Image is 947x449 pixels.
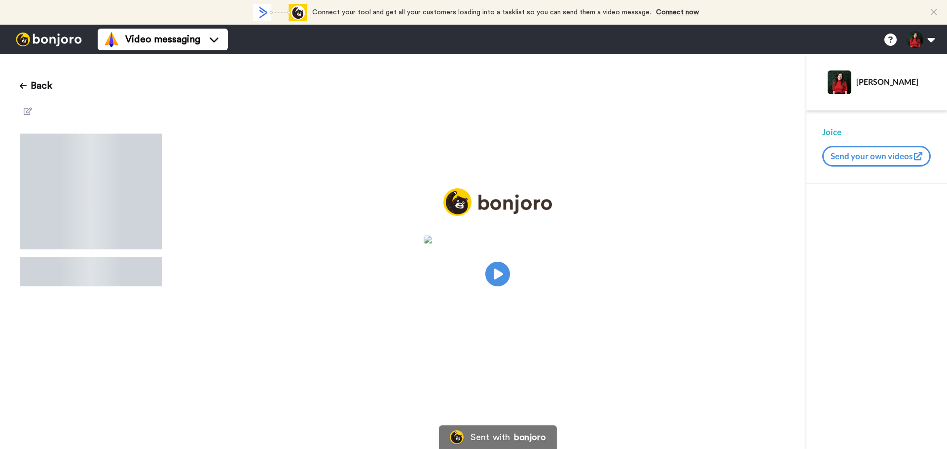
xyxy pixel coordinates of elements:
[828,70,851,94] img: Profile Image
[656,9,699,16] a: Connect now
[312,9,651,16] span: Connect your tool and get all your customers loading into a tasklist so you can send them a video...
[471,433,510,442] div: Sent with
[439,425,556,449] a: Bonjoro LogoSent withbonjoro
[450,430,464,444] img: Bonjoro Logo
[104,32,119,47] img: vm-color.svg
[12,33,86,46] img: bj-logo-header-white.svg
[856,77,931,86] div: [PERSON_NAME]
[125,33,200,46] span: Video messaging
[20,74,52,98] button: Back
[253,4,307,21] div: animation
[443,188,552,216] img: logo_full.png
[514,433,546,442] div: bonjoro
[822,126,931,138] div: Joice
[822,146,931,167] button: Send your own videos
[424,236,572,243] img: 8b7820db-d2ff-4aa4-90d6-15b872262c3b.jpg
